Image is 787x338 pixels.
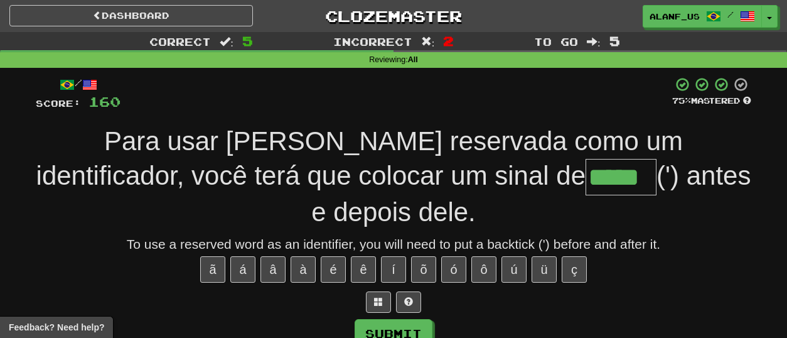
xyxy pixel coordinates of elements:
[562,256,587,283] button: ç
[421,36,435,47] span: :
[88,94,120,109] span: 160
[351,256,376,283] button: ê
[727,10,734,19] span: /
[242,33,253,48] span: 5
[36,98,81,109] span: Score:
[381,256,406,283] button: í
[471,256,496,283] button: ô
[587,36,601,47] span: :
[532,256,557,283] button: ü
[272,5,515,27] a: Clozemaster
[260,256,286,283] button: â
[149,35,211,48] span: Correct
[230,256,255,283] button: á
[36,235,751,254] div: To use a reserved word as an identifier, you will need to put a backtick (') before and after it.
[36,126,683,190] span: Para usar [PERSON_NAME] reservada como um identificador, você terá que colocar um sinal de
[672,95,751,107] div: Mastered
[36,77,120,92] div: /
[200,256,225,283] button: ã
[534,35,578,48] span: To go
[321,256,346,283] button: é
[9,5,253,26] a: Dashboard
[643,5,762,28] a: alanf_us /
[366,292,391,313] button: Switch sentence to multiple choice alt+p
[396,292,421,313] button: Single letter hint - you only get 1 per sentence and score half the points! alt+h
[9,321,104,334] span: Open feedback widget
[408,55,418,64] strong: All
[650,11,700,22] span: alanf_us
[443,33,454,48] span: 2
[333,35,412,48] span: Incorrect
[609,33,620,48] span: 5
[672,95,691,106] span: 75 %
[220,36,233,47] span: :
[291,256,316,283] button: à
[411,256,436,283] button: õ
[501,256,527,283] button: ú
[441,256,466,283] button: ó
